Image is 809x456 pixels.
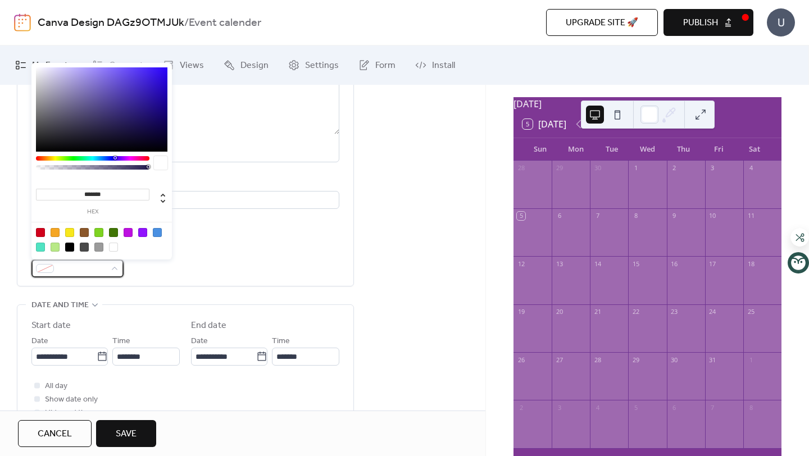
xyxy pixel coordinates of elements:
[593,164,602,172] div: 30
[546,9,658,36] button: Upgrade site 🚀
[94,243,103,252] div: #9B9B9B
[240,59,269,72] span: Design
[280,50,347,80] a: Settings
[80,228,89,237] div: #8B572A
[670,355,679,364] div: 30
[80,243,89,252] div: #4A4A4A
[517,212,525,220] div: 5
[522,138,558,161] div: Sun
[631,164,640,172] div: 1
[94,228,103,237] div: #7ED321
[555,212,563,220] div: 6
[14,13,31,31] img: logo
[18,420,92,447] button: Cancel
[109,228,118,237] div: #417505
[51,228,60,237] div: #F5A623
[517,164,525,172] div: 28
[555,403,563,412] div: 3
[124,228,133,237] div: #BD10E0
[708,212,717,220] div: 10
[747,212,755,220] div: 11
[670,308,679,316] div: 23
[683,16,718,30] span: Publish
[555,259,563,268] div: 13
[153,228,162,237] div: #4A90E2
[747,164,755,172] div: 4
[517,355,525,364] div: 26
[32,59,72,72] span: My Events
[670,403,679,412] div: 6
[747,308,755,316] div: 25
[138,228,147,237] div: #9013FE
[45,407,94,420] span: Hide end time
[116,427,137,441] span: Save
[593,403,602,412] div: 4
[305,59,339,72] span: Settings
[670,259,679,268] div: 16
[708,355,717,364] div: 31
[708,308,717,316] div: 24
[36,209,149,215] label: hex
[38,427,72,441] span: Cancel
[631,403,640,412] div: 5
[737,138,772,161] div: Sat
[407,50,463,80] a: Install
[7,50,81,80] a: My Events
[593,308,602,316] div: 21
[180,59,204,72] span: Views
[109,243,118,252] div: #FFFFFF
[517,308,525,316] div: 19
[45,380,67,393] span: All day
[517,259,525,268] div: 12
[36,228,45,237] div: #D0021B
[630,138,666,161] div: Wed
[31,299,89,312] span: Date and time
[109,59,143,72] span: Connect
[96,420,156,447] button: Save
[31,176,337,189] div: Location
[191,319,226,332] div: End date
[31,319,71,332] div: Start date
[555,355,563,364] div: 27
[701,138,737,161] div: Fri
[558,138,594,161] div: Mon
[519,116,570,132] button: 5[DATE]
[767,8,795,37] div: U
[708,259,717,268] div: 17
[670,212,679,220] div: 9
[84,50,152,80] a: Connect
[566,16,638,30] span: Upgrade site 🚀
[663,9,753,36] button: Publish
[555,308,563,316] div: 20
[112,335,130,348] span: Time
[670,164,679,172] div: 2
[708,403,717,412] div: 7
[36,243,45,252] div: #50E3C2
[45,393,98,407] span: Show date only
[154,50,212,80] a: Views
[555,164,563,172] div: 29
[375,59,396,72] span: Form
[594,138,630,161] div: Tue
[665,138,701,161] div: Thu
[708,164,717,172] div: 3
[65,228,74,237] div: #F8E71C
[215,50,277,80] a: Design
[631,259,640,268] div: 15
[189,12,261,34] b: Event calender
[51,243,60,252] div: #B8E986
[350,50,404,80] a: Form
[747,259,755,268] div: 18
[184,12,189,34] b: /
[432,59,455,72] span: Install
[65,243,74,252] div: #000000
[272,335,290,348] span: Time
[747,355,755,364] div: 1
[513,97,781,111] div: [DATE]
[191,335,208,348] span: Date
[517,403,525,412] div: 2
[38,12,184,34] a: Canva Design DAGz9OTMJUk
[631,308,640,316] div: 22
[593,212,602,220] div: 7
